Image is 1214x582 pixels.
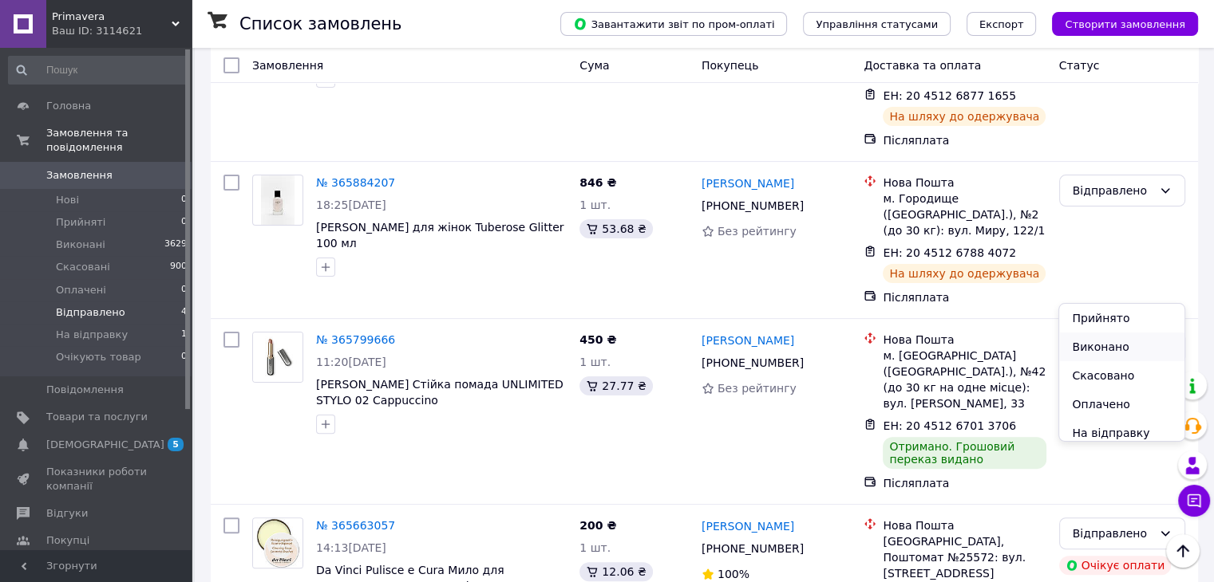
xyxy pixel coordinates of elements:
[1059,304,1184,332] li: Прийнято
[883,246,1016,259] span: ЕН: 20 4512 6788 4072
[1073,525,1153,542] div: Відправлено
[56,260,110,274] span: Скасовані
[56,283,106,297] span: Оплачені
[698,352,807,374] div: [PHONE_NUMBER]
[261,175,295,225] img: Фото товару
[1059,556,1172,575] div: Очікує оплати
[864,59,981,72] span: Доставка та оплата
[579,519,616,532] span: 200 ₴
[1036,17,1198,29] a: Створити замовлення
[46,410,148,424] span: Товари та послуги
[52,24,192,38] div: Ваш ID: 3114621
[52,10,172,24] span: Primavera
[168,438,184,451] span: 5
[1059,332,1184,361] li: Виконано
[56,215,105,230] span: Прийняті
[816,18,938,30] span: Управління статусами
[1178,485,1210,517] button: Чат з покупцем
[883,175,1046,191] div: Нова Пошта
[316,378,564,407] a: [PERSON_NAME] Стійка помада UNLIMITED STYLO 02 Cappuccino
[181,283,187,297] span: 0
[883,348,1046,411] div: м. [GEOGRAPHIC_DATA] ([GEOGRAPHIC_DATA].), №42 (до 30 кг на одне місце): вул. [PERSON_NAME], 33
[56,350,141,364] span: Очікують товар
[1059,59,1100,72] span: Статус
[181,350,187,364] span: 0
[883,264,1046,283] div: На шляху до одержувача
[1052,12,1198,36] button: Створити замовлення
[252,59,323,72] span: Замовлення
[56,193,79,207] span: Нові
[967,12,1037,36] button: Експорт
[718,225,797,238] span: Без рейтингу
[56,305,125,320] span: Відправлено
[46,99,91,113] span: Головна
[1059,361,1184,390] li: Скасовано
[718,568,749,580] span: 100%
[46,126,192,155] span: Замовлення та повідомлення
[239,14,401,33] h1: Список замовлень
[883,191,1046,238] div: м. Городище ([GEOGRAPHIC_DATA].), №2 (до 30 кг): вул. Миру, 122/1
[1166,534,1200,568] button: Наверх
[883,132,1046,148] div: Післяплата
[698,537,807,560] div: [PHONE_NUMBER]
[8,56,188,85] input: Пошук
[46,383,124,397] span: Повідомлення
[253,332,303,382] img: Фото товару
[883,289,1046,305] div: Післяплата
[56,238,105,252] span: Виконані
[579,356,611,368] span: 1 шт.
[316,356,386,368] span: 11:20[DATE]
[252,175,303,226] a: Фото товару
[883,419,1016,432] span: ЕН: 20 4512 6701 3706
[56,328,128,342] span: На відправку
[46,506,88,521] span: Відгуки
[579,59,609,72] span: Cума
[883,437,1046,469] div: Отримано. Грошовий переказ видано
[579,199,611,211] span: 1 шт.
[883,107,1046,126] div: На шляху до одержувача
[252,332,303,383] a: Фото товару
[316,333,395,346] a: № 365799666
[170,260,187,274] span: 900
[579,219,652,238] div: 53.68 ₴
[883,332,1046,348] div: Нова Пошта
[252,517,303,568] a: Фото товару
[702,175,794,191] a: [PERSON_NAME]
[573,17,774,31] span: Завантажити звіт по пром-оплаті
[46,438,164,452] span: [DEMOGRAPHIC_DATA]
[579,376,652,395] div: 27.77 ₴
[579,562,652,581] div: 12.06 ₴
[1059,390,1184,419] li: Оплачено
[316,221,564,250] a: [PERSON_NAME] для жінок Tuberose Glitter 100 мл
[164,238,187,252] span: 3629
[1073,182,1153,199] div: Відправлено
[579,333,616,346] span: 450 ₴
[702,332,794,348] a: [PERSON_NAME]
[181,193,187,207] span: 0
[1059,419,1184,447] li: На відправку
[316,541,386,554] span: 14:13[DATE]
[1065,18,1185,30] span: Створити замовлення
[316,176,395,189] a: № 365884207
[46,168,113,183] span: Замовлення
[181,328,187,342] span: 1
[979,18,1024,30] span: Експорт
[253,518,303,568] img: Фото товару
[560,12,787,36] button: Завантажити звіт по пром-оплаті
[316,199,386,211] span: 18:25[DATE]
[46,465,148,494] span: Показники роботи компанії
[702,518,794,534] a: [PERSON_NAME]
[579,176,616,189] span: 846 ₴
[883,517,1046,533] div: Нова Пошта
[46,533,89,548] span: Покупці
[883,475,1046,491] div: Післяплата
[316,519,395,532] a: № 365663057
[803,12,951,36] button: Управління статусами
[883,89,1016,102] span: ЕН: 20 4512 6877 1655
[698,195,807,217] div: [PHONE_NUMBER]
[181,215,187,230] span: 0
[579,541,611,554] span: 1 шт.
[718,382,797,395] span: Без рейтингу
[702,59,758,72] span: Покупець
